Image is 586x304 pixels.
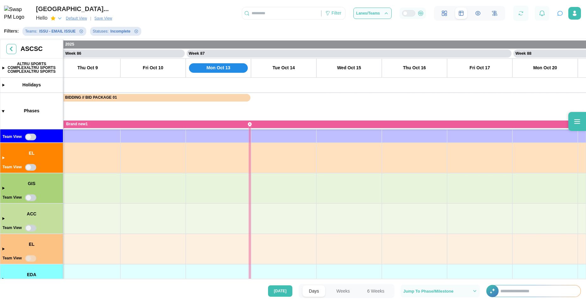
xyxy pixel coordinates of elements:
[516,9,525,18] button: Refresh Grid
[93,28,108,34] div: Statuses :
[268,285,293,297] button: [DATE]
[361,285,391,297] button: 6 Weeks
[401,285,480,297] button: Jump To Phase/Milestone
[330,285,356,297] button: Weeks
[274,286,287,296] span: [DATE]
[25,28,37,34] div: Teams :
[321,8,345,19] div: Filter
[4,28,19,35] div: Filters:
[36,4,115,14] div: [GEOGRAPHIC_DATA]...
[39,28,76,34] div: ISSU - EMAIL ISSUE
[302,285,325,297] button: Days
[332,10,341,17] div: Filter
[36,14,63,23] button: Hello
[66,15,87,22] span: Default View
[556,9,565,18] button: Open project assistant
[353,8,392,19] button: Lanes/Teams
[486,285,581,297] div: +
[79,29,84,34] button: Remove Teams filter
[110,28,130,34] div: Incomplete
[4,6,30,22] img: Swap PM Logo
[403,289,454,293] span: Jump To Phase/Milestone
[36,14,47,22] div: Hello
[90,16,91,22] div: |
[63,15,89,22] button: Default View
[92,15,115,22] button: Save View
[95,15,112,22] span: Save View
[356,11,380,15] span: Lanes/Teams
[134,29,139,34] button: Remove Statuses filter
